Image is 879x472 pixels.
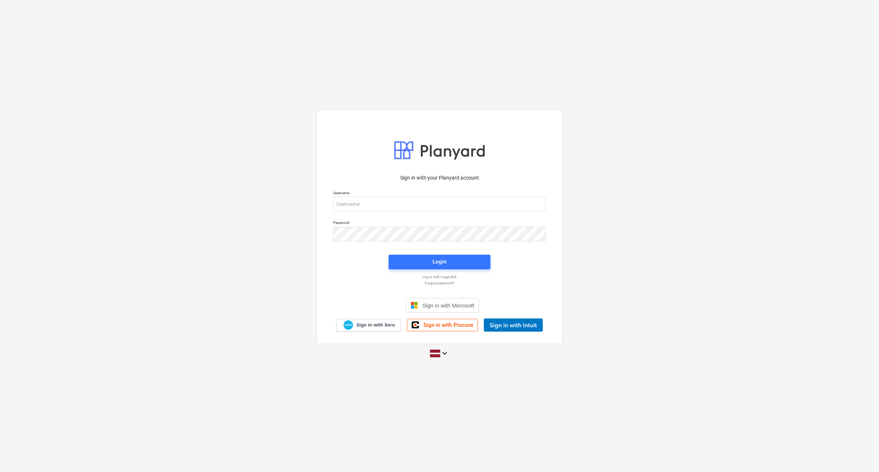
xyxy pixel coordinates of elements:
a: Sign in with Xero [336,319,401,332]
span: Sign in with Xero [356,322,395,328]
span: Sign in with Procore [423,322,473,328]
span: Sign in with Microsoft [422,302,474,309]
img: Microsoft logo [411,302,418,309]
i: keyboard_arrow_down [440,349,449,358]
p: Username [333,191,546,197]
p: Sign in with your Planyard account [333,174,546,182]
a: Forgot password? [330,281,549,285]
p: Password [333,220,546,226]
a: Sign in with Procore [407,319,478,331]
a: Log in with magic link [330,274,549,279]
button: Login [389,255,490,269]
input: Username [333,197,546,211]
img: Xero logo [344,320,353,330]
div: Login [433,257,446,266]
